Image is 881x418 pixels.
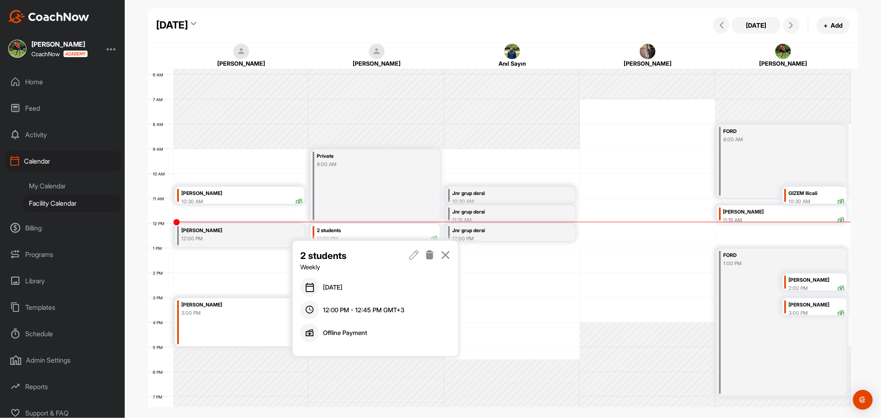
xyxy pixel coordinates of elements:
div: Weekly [300,263,393,272]
div: 10:30 AM [452,198,553,205]
div: 3:00 PM [788,309,808,317]
div: [PERSON_NAME] [723,207,845,217]
div: [PERSON_NAME] [181,300,303,310]
div: [PERSON_NAME] [591,59,704,68]
div: 11:15 AM [452,216,553,224]
div: Anıl Sayın [456,59,568,68]
div: [PERSON_NAME] [31,41,88,47]
div: [PERSON_NAME] [788,275,845,285]
button: +Add [817,17,850,34]
div: Admin Settings [5,350,121,370]
button: [DATE] [731,17,781,33]
div: 1:00 PM [723,260,824,267]
div: Templates [5,297,121,318]
div: 10:30 AM [788,198,810,205]
div: Schedule [5,323,121,344]
div: FORD [723,127,824,136]
div: Home [5,71,121,92]
div: 3 PM [148,295,171,300]
div: 9:00 AM [317,161,417,168]
div: My Calendar [23,177,121,195]
div: 11 AM [148,196,172,201]
img: square_a5af11bd6a9eaf2830e86d991feef856.jpg [640,44,655,59]
div: 7 AM [148,97,171,102]
img: CoachNow [8,10,89,23]
div: 1 PM [148,246,170,251]
div: Jnr grup dersi [452,189,553,198]
div: Jnr grup dersi [452,207,553,217]
div: 10 AM [148,171,173,176]
div: Library [5,271,121,291]
div: 2:00 PM [788,285,808,292]
div: 6 AM [148,72,171,77]
div: 6 PM [148,370,171,375]
img: square_0221d115ea49f605d8705f6c24cfd99a.jpg [775,44,791,59]
div: 12:00 PM [181,235,282,242]
img: CoachNow acadmey [63,50,88,57]
img: square_default-ef6cabf814de5a2bf16c804365e32c732080f9872bdf737d349900a9daf73cf9.png [369,44,385,59]
div: Private [317,152,417,161]
div: [PERSON_NAME] [181,226,282,235]
div: 7 PM [148,394,171,399]
div: Jnr grup dersi [452,226,553,235]
div: 12 PM [148,221,173,226]
span: + [824,21,828,30]
div: [PERSON_NAME] [788,300,845,310]
div: 3:00 PM [181,309,201,317]
div: Reports [5,376,121,397]
div: FORD [723,251,824,260]
div: [PERSON_NAME] [185,59,297,68]
p: 2 students [300,249,393,263]
div: Billing [5,218,121,238]
div: Calendar [5,151,121,171]
img: square_default-ef6cabf814de5a2bf16c804365e32c732080f9872bdf737d349900a9daf73cf9.png [233,44,249,59]
p: Offline Payment [323,328,367,338]
div: 8:00 AM [723,136,824,143]
div: [DATE] [156,18,188,33]
div: Programs [5,244,121,265]
div: GIZEM Ilicali [788,189,845,198]
div: 5 PM [148,345,171,350]
div: 8 AM [148,122,171,127]
div: 10:30 AM [181,198,203,205]
img: square_9586089d7e11ec01d9bb61086f6e34e5.jpg [504,44,520,59]
div: Feed [5,98,121,119]
div: 4 PM [148,320,171,325]
div: [PERSON_NAME] [181,189,303,198]
div: 9 AM [148,147,171,152]
span: [DATE] [323,283,342,292]
img: square_0221d115ea49f605d8705f6c24cfd99a.jpg [8,40,26,58]
div: 12:00 PM [317,235,338,242]
div: Open Intercom Messenger [853,390,873,410]
div: 11:15 AM [723,216,743,224]
div: [PERSON_NAME] [727,59,839,68]
span: 12:00 PM - 12:45 PM GMT+3 [323,306,404,315]
div: [PERSON_NAME] [321,59,433,68]
div: 2 PM [148,271,171,275]
div: 2 students [317,226,438,235]
div: CoachNow [31,50,88,57]
div: 12:00 PM [452,235,553,242]
div: Facility Calendar [23,195,121,212]
div: Activity [5,124,121,145]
